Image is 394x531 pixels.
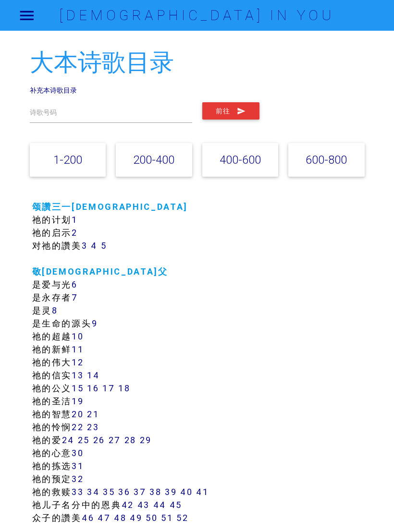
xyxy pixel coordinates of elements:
[72,409,84,420] a: 20
[72,292,78,303] a: 7
[109,434,121,446] a: 27
[122,499,134,510] a: 42
[118,383,130,394] a: 18
[72,227,78,238] a: 2
[170,499,182,510] a: 45
[93,434,105,446] a: 26
[32,266,168,277] a: 敬[DEMOGRAPHIC_DATA]父
[102,383,115,394] a: 17
[87,409,99,420] a: 21
[87,422,99,433] a: 23
[72,486,84,497] a: 33
[118,486,130,497] a: 36
[202,102,259,120] button: 前往
[91,240,98,251] a: 4
[101,240,107,251] a: 5
[124,434,136,446] a: 28
[103,486,115,497] a: 35
[72,460,84,471] a: 31
[72,396,84,407] a: 19
[153,499,166,510] a: 44
[72,447,84,459] a: 30
[72,383,84,394] a: 15
[114,512,126,523] a: 48
[133,153,174,167] a: 200-400
[220,153,261,167] a: 400-600
[72,473,84,484] a: 32
[146,512,158,523] a: 50
[72,357,84,368] a: 12
[72,214,78,225] a: 1
[149,486,161,497] a: 38
[53,153,82,167] a: 1-200
[87,370,99,381] a: 14
[78,434,90,446] a: 25
[161,512,173,523] a: 51
[306,153,347,167] a: 600-800
[180,486,193,497] a: 40
[82,240,88,251] a: 3
[72,344,84,355] a: 11
[98,512,111,523] a: 47
[137,499,150,510] a: 43
[165,486,177,497] a: 39
[176,512,188,523] a: 52
[82,512,94,523] a: 46
[72,370,84,381] a: 13
[30,108,57,118] label: 诗歌号码
[62,434,74,446] a: 24
[140,434,152,446] a: 29
[72,331,84,342] a: 10
[32,201,188,212] a: 颂讚三一[DEMOGRAPHIC_DATA]
[72,279,78,290] a: 6
[72,422,84,433] a: 22
[87,383,99,394] a: 16
[30,86,77,95] a: 补充本诗歌目录
[30,49,365,76] h2: 大本诗歌目录
[87,486,99,497] a: 34
[130,512,142,523] a: 49
[196,486,209,497] a: 41
[92,318,98,329] a: 9
[52,305,58,316] a: 8
[134,486,146,497] a: 37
